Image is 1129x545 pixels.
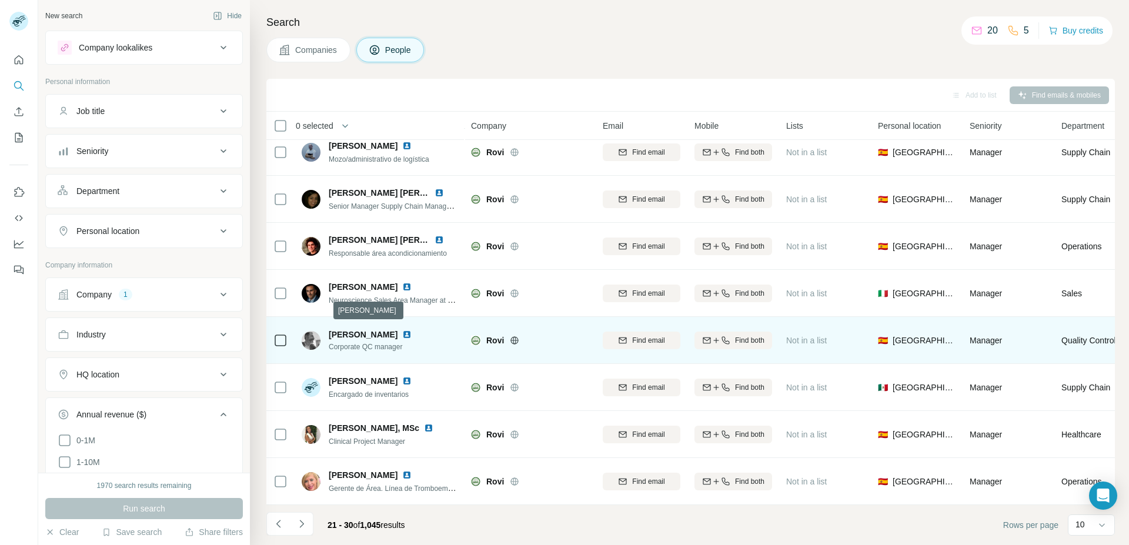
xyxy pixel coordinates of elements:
[329,235,469,245] span: [PERSON_NAME] [PERSON_NAME]
[329,342,426,352] span: Corporate QC manager
[302,425,320,444] img: Avatar
[893,287,956,299] span: [GEOGRAPHIC_DATA]
[694,143,772,161] button: Find both
[471,477,480,486] img: Logo of Rovi
[735,476,764,487] span: Find both
[1061,240,1101,252] span: Operations
[328,520,353,530] span: 21 - 30
[302,378,320,397] img: Avatar
[45,526,79,538] button: Clear
[878,382,888,393] span: 🇲🇽
[786,195,827,204] span: Not in a list
[328,520,405,530] span: results
[603,285,680,302] button: Find email
[302,190,320,209] img: Avatar
[9,127,28,148] button: My lists
[329,155,429,163] span: Mozo/administrativo de logística
[471,430,480,439] img: Logo of Rovi
[329,423,419,433] span: [PERSON_NAME], MSc
[632,147,664,158] span: Find email
[893,146,956,158] span: [GEOGRAPHIC_DATA]
[694,473,772,490] button: Find both
[46,177,242,205] button: Department
[694,426,772,443] button: Find both
[329,249,447,258] span: Responsable área acondicionamiento
[694,379,772,396] button: Find both
[302,472,320,491] img: Avatar
[329,469,398,481] span: [PERSON_NAME]
[1024,24,1029,38] p: 5
[302,284,320,303] img: Avatar
[402,330,412,339] img: LinkedIn logo
[402,141,412,151] img: LinkedIn logo
[735,147,764,158] span: Find both
[9,49,28,71] button: Quick start
[632,429,664,440] span: Find email
[970,120,1001,132] span: Seniority
[1003,519,1058,531] span: Rows per page
[46,137,242,165] button: Seniority
[1061,335,1116,346] span: Quality Control
[329,140,398,152] span: [PERSON_NAME]
[970,289,1002,298] span: Manager
[102,526,162,538] button: Save search
[471,120,506,132] span: Company
[46,320,242,349] button: Industry
[205,7,250,25] button: Hide
[970,148,1002,157] span: Manager
[735,194,764,205] span: Find both
[786,336,827,345] span: Not in a list
[970,195,1002,204] span: Manager
[402,470,412,480] img: LinkedIn logo
[402,376,412,386] img: LinkedIn logo
[878,193,888,205] span: 🇪🇸
[735,429,764,440] span: Find both
[603,143,680,161] button: Find email
[893,240,956,252] span: [GEOGRAPHIC_DATA]
[435,188,444,198] img: LinkedIn logo
[471,383,480,392] img: Logo of Rovi
[735,382,764,393] span: Find both
[45,76,243,87] p: Personal information
[893,335,956,346] span: [GEOGRAPHIC_DATA]
[72,434,95,446] span: 0-1M
[878,476,888,487] span: 🇪🇸
[76,185,119,197] div: Department
[46,97,242,125] button: Job title
[329,330,398,339] span: [PERSON_NAME]
[970,336,1002,345] span: Manager
[878,429,888,440] span: 🇪🇸
[471,336,480,345] img: Logo of Rovi
[786,148,827,157] span: Not in a list
[76,105,105,117] div: Job title
[735,335,764,346] span: Find both
[603,473,680,490] button: Find email
[9,75,28,96] button: Search
[878,240,888,252] span: 🇪🇸
[486,146,504,158] span: Rovi
[9,182,28,203] button: Use Surfe on LinkedIn
[486,287,504,299] span: Rovi
[694,238,772,255] button: Find both
[970,383,1002,392] span: Manager
[79,42,152,54] div: Company lookalikes
[603,426,680,443] button: Find email
[424,423,433,433] img: LinkedIn logo
[694,120,719,132] span: Mobile
[385,44,412,56] span: People
[1048,22,1103,39] button: Buy credits
[786,120,803,132] span: Lists
[9,259,28,280] button: Feedback
[970,430,1002,439] span: Manager
[45,260,243,270] p: Company information
[97,480,192,491] div: 1970 search results remaining
[694,285,772,302] button: Find both
[1061,193,1110,205] span: Supply Chain
[694,332,772,349] button: Find both
[893,193,956,205] span: [GEOGRAPHIC_DATA]
[329,376,398,386] span: [PERSON_NAME]
[1061,429,1101,440] span: Healthcare
[1089,482,1117,510] div: Open Intercom Messenger
[1061,476,1101,487] span: Operations
[1061,287,1082,299] span: Sales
